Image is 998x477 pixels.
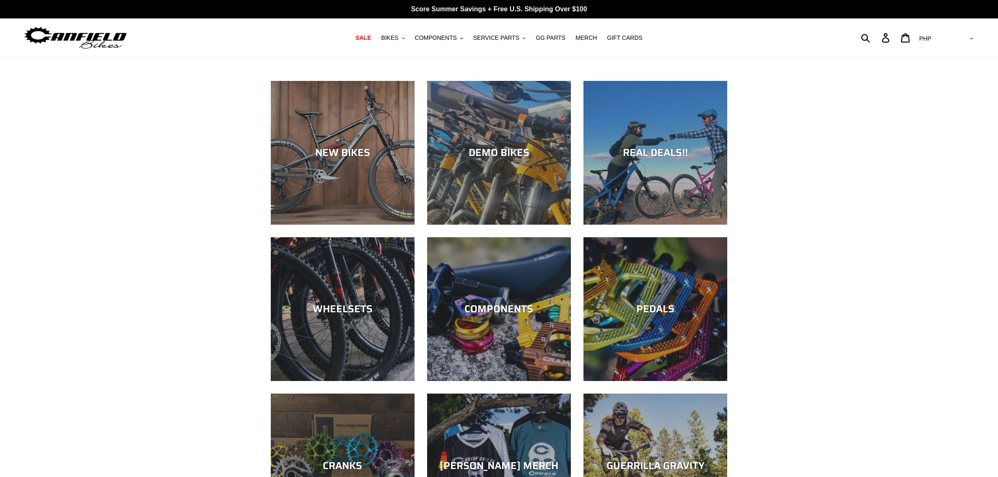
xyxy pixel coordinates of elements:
[381,34,398,41] span: BIKES
[427,459,571,472] div: [PERSON_NAME] MERCH
[427,237,571,381] a: COMPONENTS
[603,32,647,44] a: GIFT CARDS
[23,25,128,51] img: Canfield Bikes
[531,32,570,44] a: GG PARTS
[427,81,571,225] a: DEMO BIKES
[271,303,415,315] div: WHEELSETS
[583,459,727,472] div: GUERRILLA GRAVITY
[583,81,727,225] a: REAL DEALS!!
[427,303,571,315] div: COMPONENTS
[583,237,727,381] a: PEDALS
[271,81,415,225] a: NEW BIKES
[271,237,415,381] a: WHEELSETS
[355,34,371,41] span: SALE
[427,147,571,159] div: DEMO BIKES
[473,34,519,41] span: SERVICE PARTS
[415,34,457,41] span: COMPONENTS
[469,32,530,44] button: SERVICE PARTS
[351,32,375,44] a: SALE
[575,34,597,41] span: MERCH
[607,34,643,41] span: GIFT CARDS
[377,32,409,44] button: BIKES
[571,32,601,44] a: MERCH
[866,29,887,47] input: Search
[411,32,467,44] button: COMPONENTS
[271,459,415,472] div: CRANKS
[271,147,415,159] div: NEW BIKES
[536,34,565,41] span: GG PARTS
[583,147,727,159] div: REAL DEALS!!
[583,303,727,315] div: PEDALS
